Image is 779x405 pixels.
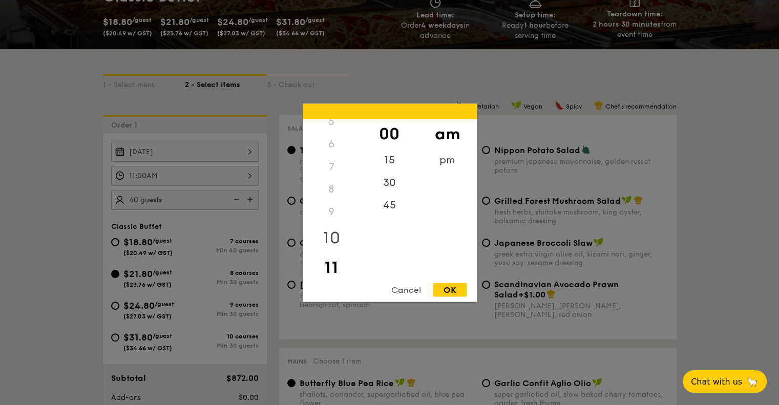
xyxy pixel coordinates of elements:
div: 30 [361,171,418,194]
div: 45 [361,194,418,216]
div: OK [433,283,467,296]
div: 5 [303,110,361,133]
div: 15 [361,148,418,171]
div: 6 [303,133,361,155]
div: 11 [303,252,361,282]
button: Chat with us🦙 [683,370,767,393]
div: Cancel [381,283,431,296]
div: 00 [361,119,418,148]
div: am [418,119,476,148]
div: 10 [303,223,361,252]
span: 🦙 [746,376,759,388]
span: Chat with us [691,377,742,387]
div: 7 [303,155,361,178]
div: 9 [303,200,361,223]
div: pm [418,148,476,171]
div: 8 [303,178,361,200]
